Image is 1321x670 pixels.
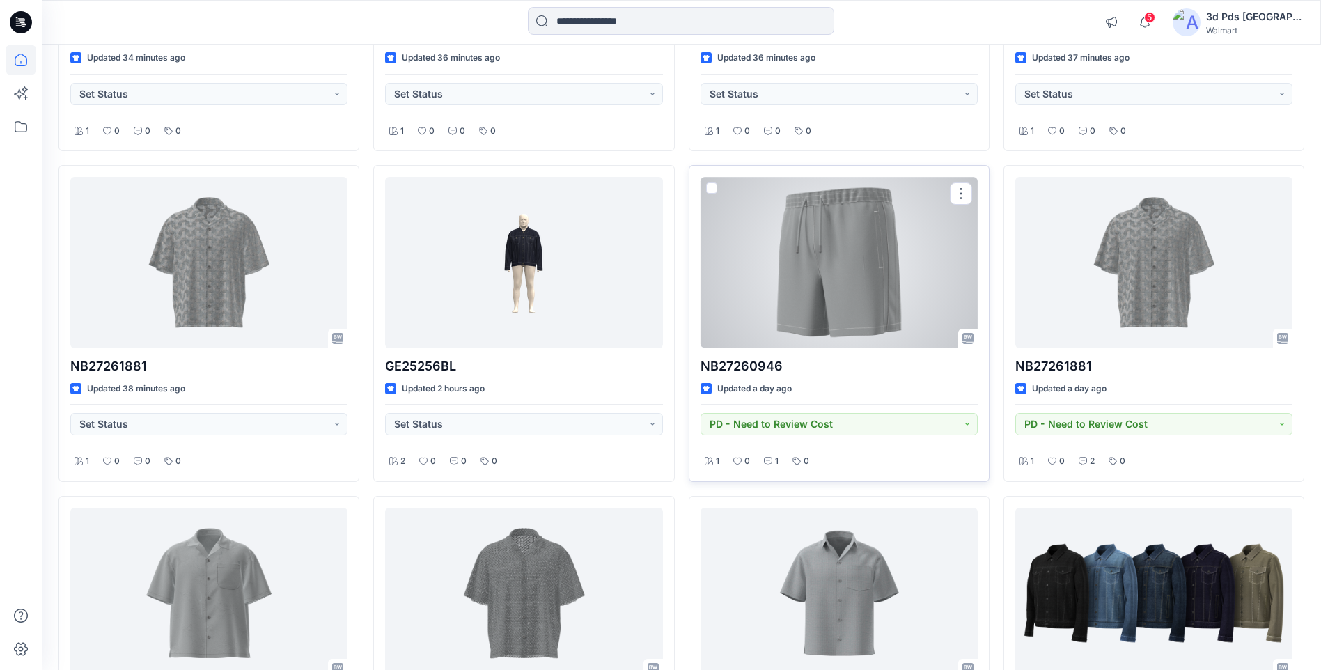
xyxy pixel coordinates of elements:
div: Walmart [1206,25,1304,36]
p: 0 [744,124,750,139]
p: 0 [804,454,809,469]
p: 1 [716,124,719,139]
img: avatar [1173,8,1201,36]
p: 1 [86,124,89,139]
p: 2 [1090,454,1095,469]
p: Updated a day ago [717,382,792,396]
p: 0 [145,454,150,469]
p: 1 [1031,124,1034,139]
p: 0 [114,454,120,469]
p: Updated 34 minutes ago [87,51,185,65]
p: 0 [492,454,497,469]
p: 0 [461,454,467,469]
p: GE25256BL [385,357,662,376]
p: 0 [1120,124,1126,139]
p: 0 [1120,454,1125,469]
p: 1 [400,124,404,139]
p: 0 [1059,454,1065,469]
p: 0 [490,124,496,139]
p: 0 [175,124,181,139]
p: Updated 37 minutes ago [1032,51,1130,65]
p: NB27261881 [1015,357,1292,376]
p: 0 [430,454,436,469]
a: GE25256BL [385,177,662,348]
div: 3d Pds [GEOGRAPHIC_DATA] [1206,8,1304,25]
p: Updated 36 minutes ago [717,51,815,65]
span: 5 [1144,12,1155,23]
p: 0 [145,124,150,139]
p: 0 [1059,124,1065,139]
p: Updated 2 hours ago [402,382,485,396]
p: 0 [744,454,750,469]
p: 2 [400,454,405,469]
p: Updated a day ago [1032,382,1107,396]
a: NB27261881 [70,177,347,348]
p: 0 [806,124,811,139]
p: NB27260946 [701,357,978,376]
p: Updated 36 minutes ago [402,51,500,65]
p: Updated 38 minutes ago [87,382,185,396]
p: 0 [775,124,781,139]
a: NB27260946 [701,177,978,348]
p: 0 [429,124,435,139]
p: 0 [460,124,465,139]
p: 1 [775,454,779,469]
p: NB27261881 [70,357,347,376]
p: 0 [114,124,120,139]
p: 0 [1090,124,1095,139]
a: NB27261881 [1015,177,1292,348]
p: 0 [175,454,181,469]
p: 1 [716,454,719,469]
p: 1 [1031,454,1034,469]
p: 1 [86,454,89,469]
